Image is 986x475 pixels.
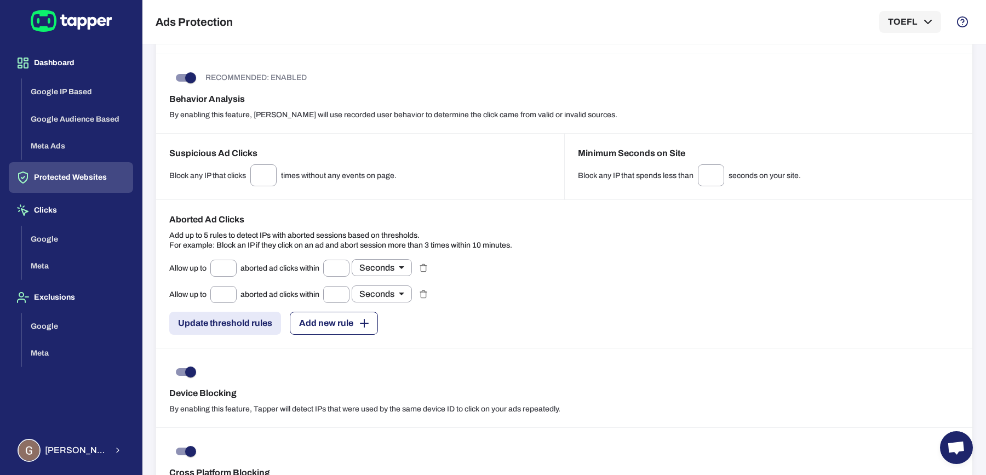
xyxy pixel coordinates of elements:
[22,226,133,253] button: Google
[9,195,133,226] button: Clicks
[169,387,959,400] h6: Device Blocking
[9,282,133,313] button: Exclusions
[9,172,133,181] a: Protected Websites
[578,147,960,160] h6: Minimum Seconds on Site
[22,233,133,243] a: Google
[22,106,133,133] button: Google Audience Based
[22,87,133,96] a: Google IP Based
[169,164,551,186] div: Block any IP that clicks times without any events on page.
[169,213,512,226] h6: Aborted Ad Clicks
[879,11,941,33] button: TOEFL
[22,313,133,340] button: Google
[9,292,133,301] a: Exclusions
[352,259,412,276] div: Seconds
[169,404,959,414] p: By enabling this feature, Tapper will detect IPs that were used by the same device ID to click on...
[22,141,133,150] a: Meta Ads
[22,253,133,280] button: Meta
[22,133,133,160] button: Meta Ads
[169,110,959,120] p: By enabling this feature, [PERSON_NAME] will use recorded user behavior to determine the click ca...
[9,205,133,214] a: Clicks
[9,162,133,193] button: Protected Websites
[9,48,133,78] button: Dashboard
[22,261,133,270] a: Meta
[9,58,133,67] a: Dashboard
[22,113,133,123] a: Google Audience Based
[169,147,551,160] h6: Suspicious Ad Clicks
[578,164,960,186] div: Block any IP that spends less than seconds on your site.
[352,285,412,302] div: Seconds
[940,431,973,464] a: Open chat
[169,259,412,277] div: Allow up to aborted ad clicks within
[9,434,133,466] button: Guillaume Lebelle[PERSON_NAME] Lebelle
[169,285,412,303] div: Allow up to aborted ad clicks within
[22,348,133,357] a: Meta
[169,93,959,106] h6: Behavior Analysis
[169,231,512,250] p: Add up to 5 rules to detect IPs with aborted sessions based on thresholds. For example: Block an ...
[22,340,133,367] button: Meta
[205,73,307,83] p: RECOMMENDED: ENABLED
[290,312,378,335] button: Add new rule
[19,440,39,461] img: Guillaume Lebelle
[156,15,233,28] h5: Ads Protection
[22,78,133,106] button: Google IP Based
[45,445,107,456] span: [PERSON_NAME] Lebelle
[169,312,281,335] button: Update threshold rules
[22,321,133,330] a: Google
